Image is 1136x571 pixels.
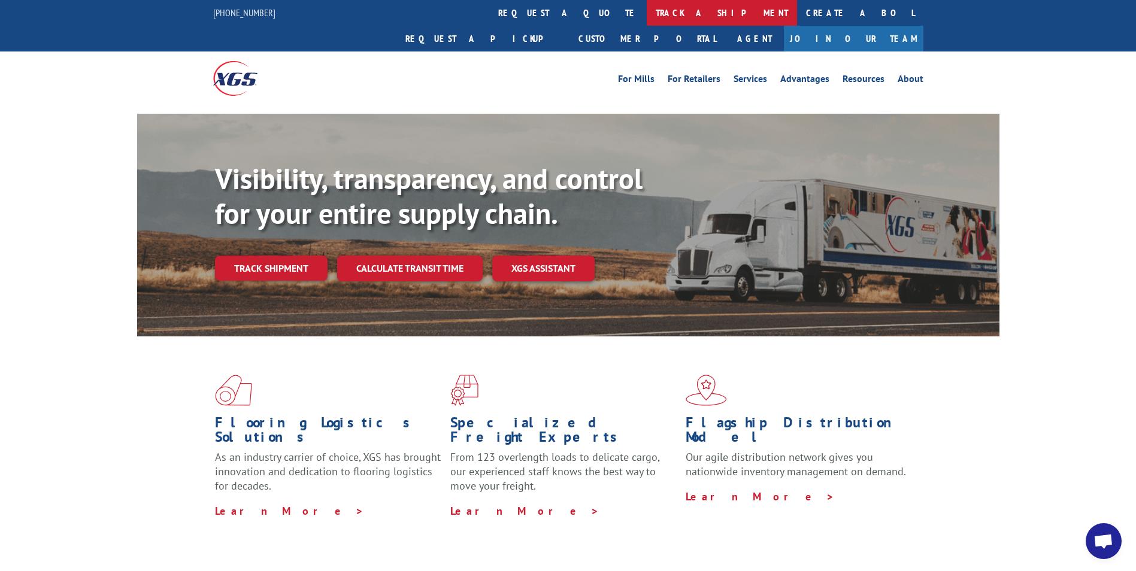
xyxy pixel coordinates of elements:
[450,504,599,518] a: Learn More >
[780,74,829,87] a: Advantages
[1086,523,1122,559] div: Open chat
[569,26,725,51] a: Customer Portal
[337,256,483,281] a: Calculate transit time
[396,26,569,51] a: Request a pickup
[843,74,884,87] a: Resources
[213,7,275,19] a: [PHONE_NUMBER]
[668,74,720,87] a: For Retailers
[898,74,923,87] a: About
[450,375,478,406] img: xgs-icon-focused-on-flooring-red
[686,490,835,503] a: Learn More >
[215,504,364,518] a: Learn More >
[686,415,912,450] h1: Flagship Distribution Model
[725,26,784,51] a: Agent
[215,256,328,281] a: Track shipment
[215,375,252,406] img: xgs-icon-total-supply-chain-intelligence-red
[450,415,677,450] h1: Specialized Freight Experts
[215,160,643,232] b: Visibility, transparency, and control for your entire supply chain.
[450,450,677,503] p: From 123 overlength loads to delicate cargo, our experienced staff knows the best way to move you...
[734,74,767,87] a: Services
[686,375,727,406] img: xgs-icon-flagship-distribution-model-red
[618,74,655,87] a: For Mills
[215,415,441,450] h1: Flooring Logistics Solutions
[492,256,595,281] a: XGS ASSISTANT
[686,450,906,478] span: Our agile distribution network gives you nationwide inventory management on demand.
[215,450,441,493] span: As an industry carrier of choice, XGS has brought innovation and dedication to flooring logistics...
[784,26,923,51] a: Join Our Team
